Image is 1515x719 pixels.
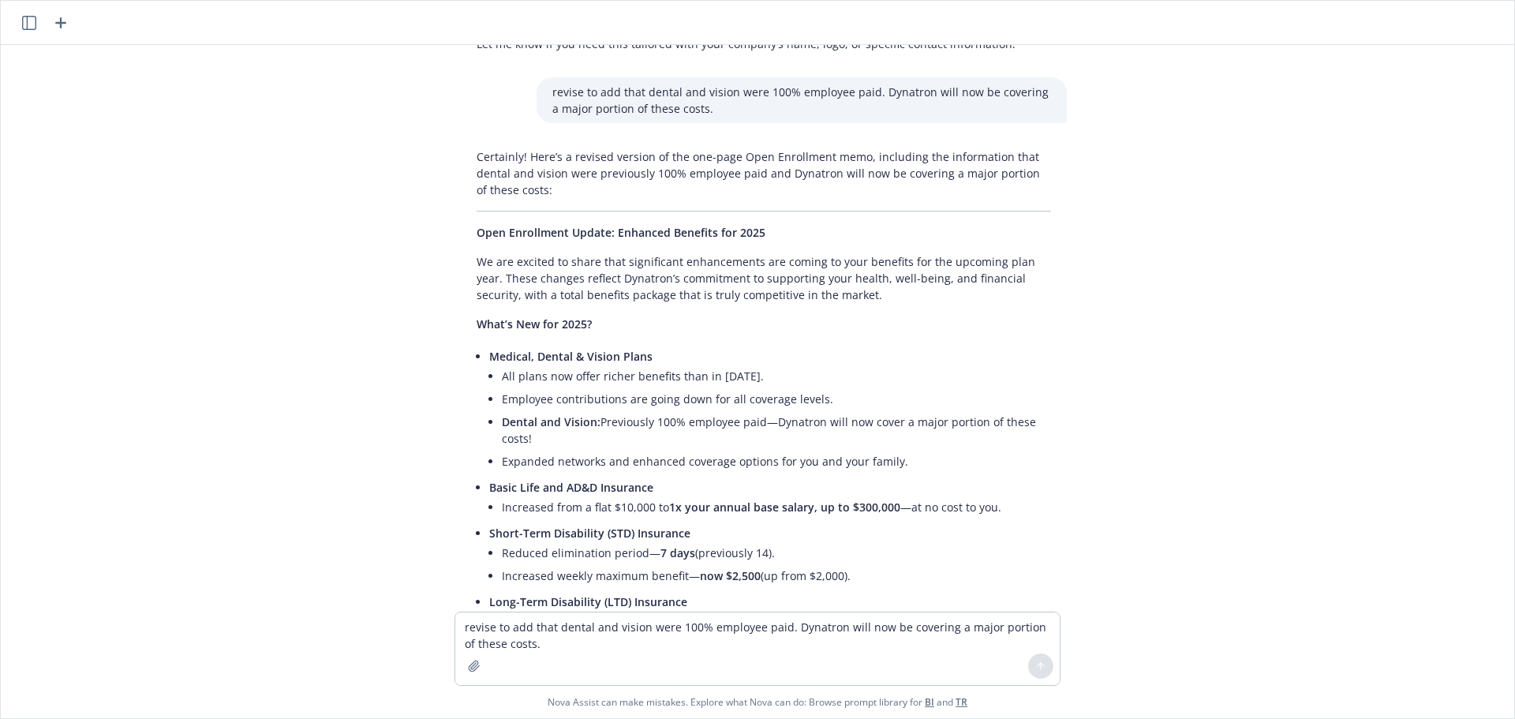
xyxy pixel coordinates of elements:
span: Dental and Vision: [502,414,600,429]
span: Long-Term Disability (LTD) Insurance [489,594,687,609]
li: Reduced elimination period— (previously 14). [502,541,1051,564]
li: Increased from a flat $10,000 to —at no cost to you. [502,496,1051,519]
p: revise to add that dental and vision were 100% employee paid. Dynatron will now be covering a maj... [552,84,1051,117]
span: Nova Assist can make mistakes. Explore what Nova can do: Browse prompt library for and [548,686,967,718]
li: Previously 100% employee paid—Dynatron will now cover a major portion of these costs! [502,410,1051,450]
li: Increased weekly maximum benefit— (up from $2,000). [502,564,1051,587]
span: Medical, Dental & Vision Plans [489,349,653,364]
li: Now (previously voluntary). [502,610,1051,633]
li: Expanded networks and enhanced coverage options for you and your family. [502,450,1051,473]
a: TR [956,695,967,709]
li: All plans now offer richer benefits than in [DATE]. [502,365,1051,388]
span: Open Enrollment Update: Enhanced Benefits for 2025 [477,225,765,240]
span: now $2,500 [700,568,761,583]
span: Short-Term Disability (STD) Insurance [489,526,690,541]
span: What’s New for 2025? [477,316,592,331]
a: BI [925,695,934,709]
span: Basic Life and AD&D Insurance [489,480,653,495]
p: Certainly! Here’s a revised version of the one-page Open Enrollment memo, including the informati... [477,148,1051,198]
p: We are excited to share that significant enhancements are coming to your benefits for the upcomin... [477,253,1051,303]
span: 1x your annual base salary, up to $300,000 [669,500,900,515]
span: 7 days [660,545,695,560]
li: Employee contributions are going down for all coverage levels. [502,388,1051,410]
